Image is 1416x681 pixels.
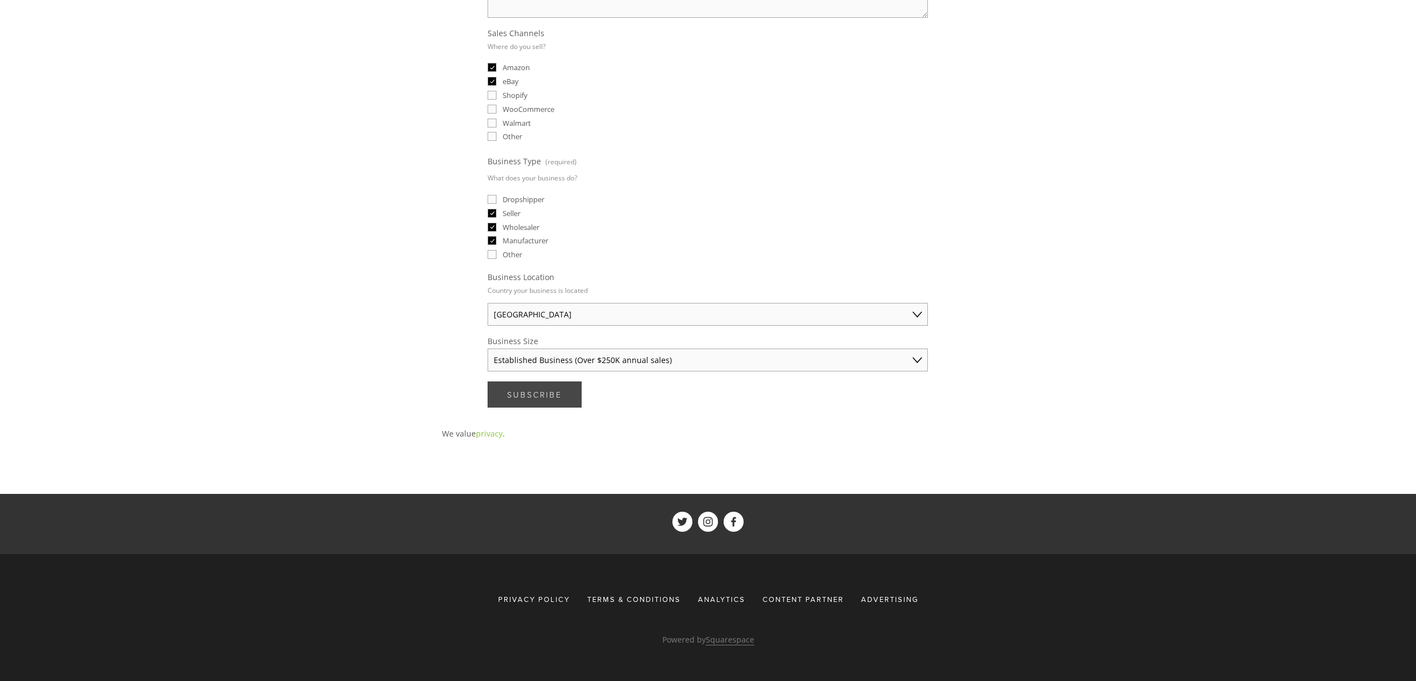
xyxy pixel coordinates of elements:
p: Where do you sell? [488,38,545,55]
span: Shopify [503,90,528,100]
span: Dropshipper [503,194,544,204]
span: (required) [545,154,577,170]
p: Powered by [442,633,974,646]
span: Advertising [861,594,918,604]
input: Wholesaler [488,223,496,232]
span: Wholesaler [503,222,539,232]
span: Walmart [503,118,531,128]
input: Dropshipper [488,195,496,204]
span: WooCommerce [503,104,554,114]
span: Other [503,131,522,141]
input: Walmart [488,119,496,128]
span: Business Location [488,272,554,282]
span: Privacy Policy [498,594,570,604]
input: Other [488,132,496,141]
span: Content Partner [763,594,844,604]
select: Business Location [488,303,928,326]
span: Amazon [503,62,530,72]
a: Terms & Conditions [580,590,688,610]
span: Manufacturer [503,236,548,246]
input: WooCommerce [488,105,496,114]
input: Shopify [488,91,496,100]
input: eBay [488,77,496,86]
a: Privacy Policy [498,590,577,610]
a: Advertising [854,590,918,610]
span: Terms & Conditions [587,594,681,604]
input: Seller [488,209,496,218]
a: ShelfTrend [698,512,718,532]
a: Content Partner [755,590,851,610]
a: privacy [476,428,503,439]
span: Business Type [488,156,541,166]
span: eBay [503,76,519,86]
input: Amazon [488,63,496,72]
span: Seller [503,208,520,218]
span: Sales Channels [488,28,544,38]
button: SubscribeSubscribe [488,381,582,408]
span: Subscribe [507,389,562,400]
input: Other [488,250,496,259]
a: ShelfTrend [672,512,692,532]
input: Manufacturer [488,236,496,245]
p: What does your business do? [488,170,577,186]
span: Business Size [488,336,538,346]
span: Other [503,249,522,259]
a: ShelfTrend [724,512,744,532]
p: Country your business is located [488,282,588,298]
p: We value . [442,427,974,440]
div: Analytics [691,590,753,610]
a: Squarespace [706,634,754,645]
select: Business Size [488,349,928,371]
